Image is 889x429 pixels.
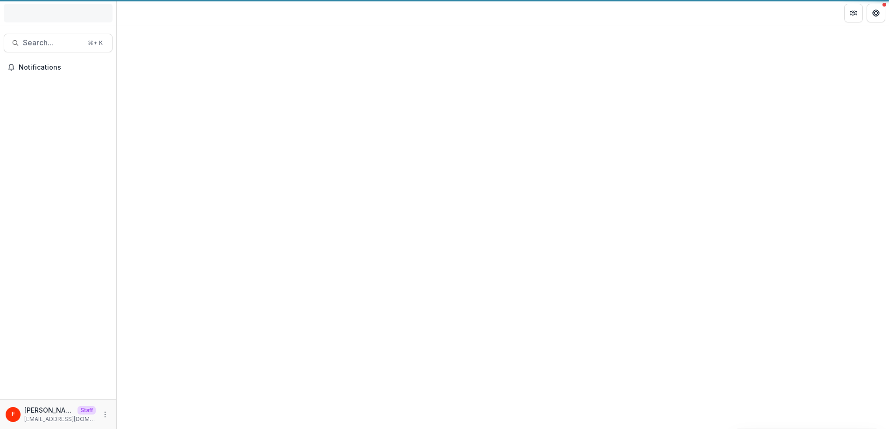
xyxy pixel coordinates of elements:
[4,60,113,75] button: Notifications
[86,38,105,48] div: ⌘ + K
[23,38,82,47] span: Search...
[867,4,885,22] button: Get Help
[4,34,113,52] button: Search...
[99,409,111,420] button: More
[12,411,15,417] div: Fanny
[24,405,74,415] p: [PERSON_NAME]
[24,415,96,423] p: [EMAIL_ADDRESS][DOMAIN_NAME]
[78,406,96,415] p: Staff
[19,64,109,71] span: Notifications
[120,6,160,20] nav: breadcrumb
[844,4,863,22] button: Partners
